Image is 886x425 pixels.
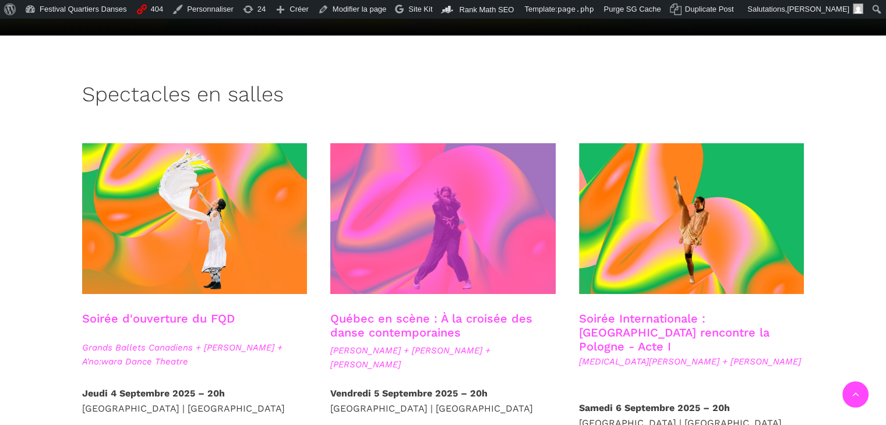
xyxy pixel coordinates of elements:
h3: Spectacles en salles [82,82,284,111]
strong: Vendredi 5 Septembre 2025 – 20h [330,388,488,399]
p: [GEOGRAPHIC_DATA] | [GEOGRAPHIC_DATA] [82,386,308,416]
a: Québec en scène : À la croisée des danse contemporaines [330,311,532,339]
span: [MEDICAL_DATA][PERSON_NAME] + [PERSON_NAME] [579,355,804,369]
span: page.php [557,5,594,13]
span: Rank Math SEO [459,5,514,14]
p: [GEOGRAPHIC_DATA] | [GEOGRAPHIC_DATA] [330,386,556,416]
strong: Jeudi 4 Septembre 2025 – 20h [82,388,225,399]
a: Soirée Internationale : [GEOGRAPHIC_DATA] rencontre la Pologne - Acte I [579,311,769,353]
strong: Samedi 6 Septembre 2025 – 20h [579,402,730,413]
span: Grands Ballets Canadiens + [PERSON_NAME] + A'no:wara Dance Theatre [82,341,308,369]
span: Site Kit [408,5,432,13]
span: [PERSON_NAME] [787,5,849,13]
span: [PERSON_NAME] + [PERSON_NAME] + [PERSON_NAME] [330,343,556,371]
a: Soirée d'ouverture du FQD [82,311,235,325]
